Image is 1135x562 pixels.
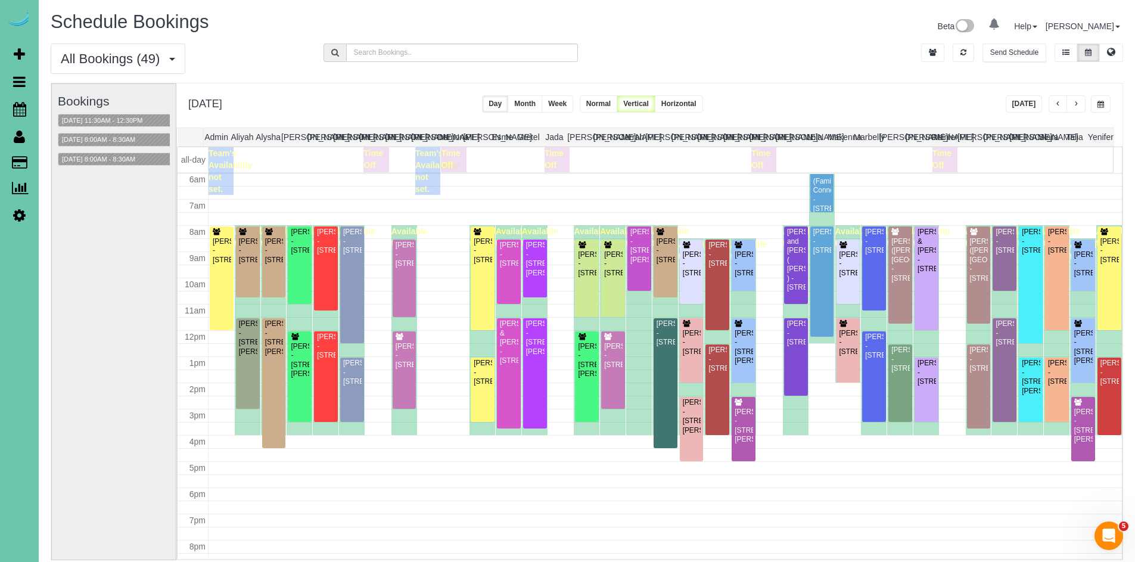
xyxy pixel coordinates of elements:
th: [PERSON_NAME] [359,128,385,146]
button: [DATE] 8:00AM - 8:30AM [58,153,139,166]
span: 3pm [189,411,206,420]
div: [PERSON_NAME] - [STREET_ADDRESS][PERSON_NAME] [290,342,309,379]
div: [PERSON_NAME] - [STREET_ADDRESS] [238,237,257,265]
span: Available time [469,226,506,248]
span: Schedule Bookings [51,11,209,32]
div: [PERSON_NAME] - [STREET_ADDRESS] [265,237,284,265]
div: [PERSON_NAME] - [STREET_ADDRESS][PERSON_NAME] [1021,359,1040,396]
div: [PERSON_NAME] - [STREET_ADDRESS] [473,237,492,265]
span: Available time [574,226,610,248]
th: [PERSON_NAME] [697,128,723,146]
th: [PERSON_NAME] [411,128,437,146]
span: Available time [235,226,271,248]
span: Available time [496,226,532,248]
div: [PERSON_NAME] - [STREET_ADDRESS] [499,241,518,268]
div: [PERSON_NAME] ([PERSON_NAME][GEOGRAPHIC_DATA]) - [STREET_ADDRESS] [969,237,988,283]
div: [PERSON_NAME] - [STREET_ADDRESS][PERSON_NAME] [577,342,596,379]
img: New interface [954,19,974,35]
div: [PERSON_NAME] - [STREET_ADDRESS] [969,346,988,373]
th: Marbelly [853,128,879,146]
div: [PERSON_NAME] - [STREET_ADDRESS] [1047,359,1066,386]
button: Vertical [617,95,655,113]
span: Available time [835,226,872,248]
th: [PERSON_NAME] [307,128,334,146]
th: Demona [437,128,464,146]
span: Available time [783,226,819,248]
div: [PERSON_NAME] - [STREET_ADDRESS] [656,237,675,265]
th: Reinier [931,128,957,146]
span: 5 [1119,521,1128,531]
th: Siara [1036,128,1062,146]
span: Available time [730,240,767,261]
span: Available time [1070,240,1106,261]
span: 4pm [189,437,206,446]
div: [PERSON_NAME] - [STREET_ADDRESS][PERSON_NAME] [630,228,649,265]
span: 2pm [189,384,206,394]
div: [PERSON_NAME] - [STREET_ADDRESS][PERSON_NAME] [1074,408,1093,445]
span: Available time [887,226,923,248]
th: Yenifer [1087,128,1114,146]
span: Available time [287,226,323,248]
div: [PERSON_NAME] - [STREET_ADDRESS] [212,237,231,265]
div: [PERSON_NAME] - [STREET_ADDRESS] [891,346,910,373]
div: [PERSON_NAME] - [STREET_ADDRESS] [786,319,806,347]
th: [PERSON_NAME] [671,128,698,146]
span: Available time [1044,226,1080,248]
div: [PERSON_NAME] - [STREET_ADDRESS] [995,228,1014,255]
div: [PERSON_NAME] - [STREET_ADDRESS] [839,329,858,356]
span: Available time [339,226,375,248]
div: [PERSON_NAME] - [STREET_ADDRESS] [604,342,623,370]
th: [PERSON_NAME] [1009,128,1036,146]
button: All Bookings (49) [51,44,185,74]
span: Available time [704,240,741,261]
span: Available time [1018,226,1054,248]
span: Available time [522,226,558,248]
span: All Bookings (49) [61,51,166,66]
div: [PERSON_NAME] - [STREET_ADDRESS] [290,228,309,255]
span: 1pm [189,358,206,368]
span: 8am [189,227,206,237]
h3: Bookings [58,94,179,108]
th: Jada [542,128,568,146]
div: [PERSON_NAME] - [STREET_ADDRESS] [316,333,335,360]
button: Day [482,95,508,113]
th: Aliyah [229,128,256,146]
th: [PERSON_NAME] [723,128,750,146]
th: Gretel [515,128,542,146]
a: Automaid Logo [7,12,31,29]
span: 8pm [189,542,206,551]
th: Jerrah [620,128,646,146]
span: Available time [1096,226,1133,248]
span: Available time [913,226,950,248]
th: Alysha [255,128,281,146]
span: 6pm [189,489,206,499]
th: [PERSON_NAME] [879,128,906,146]
th: Makenna [828,128,854,146]
th: Admin [203,128,229,146]
div: [PERSON_NAME] - [STREET_ADDRESS][PERSON_NAME] [734,329,753,366]
span: 9am [189,253,206,263]
div: [PERSON_NAME] - [STREET_ADDRESS] [708,346,727,373]
button: [DATE] 8:00AM - 8:30AM [58,133,139,146]
div: [PERSON_NAME] & [PERSON_NAME] - [STREET_ADDRESS] [499,319,518,365]
div: [PERSON_NAME] - [STREET_ADDRESS] [1100,237,1119,265]
span: Available time [261,226,297,248]
span: Available time [600,226,636,248]
span: Available time [626,226,663,248]
span: Available time [391,226,428,248]
iframe: Intercom live chat [1094,521,1123,550]
span: Team's Availability not set. [415,148,459,194]
div: [PERSON_NAME] - [STREET_ADDRESS][PERSON_NAME] [682,398,701,435]
div: [PERSON_NAME] - [STREET_ADDRESS] [682,250,701,278]
th: [PERSON_NAME] [645,128,671,146]
th: [PERSON_NAME] [281,128,307,146]
div: [PERSON_NAME] - [STREET_ADDRESS] [1021,228,1040,255]
div: [PERSON_NAME] - [STREET_ADDRESS] [343,359,362,386]
div: [PERSON_NAME] - [STREET_ADDRESS][PERSON_NAME] [734,408,753,445]
span: 7am [189,201,206,210]
button: Horizontal [655,95,703,113]
button: Normal [580,95,617,113]
span: Available time [313,226,349,248]
a: Help [1014,21,1037,31]
div: [PERSON_NAME] - [STREET_ADDRESS][PERSON_NAME] [265,319,284,356]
